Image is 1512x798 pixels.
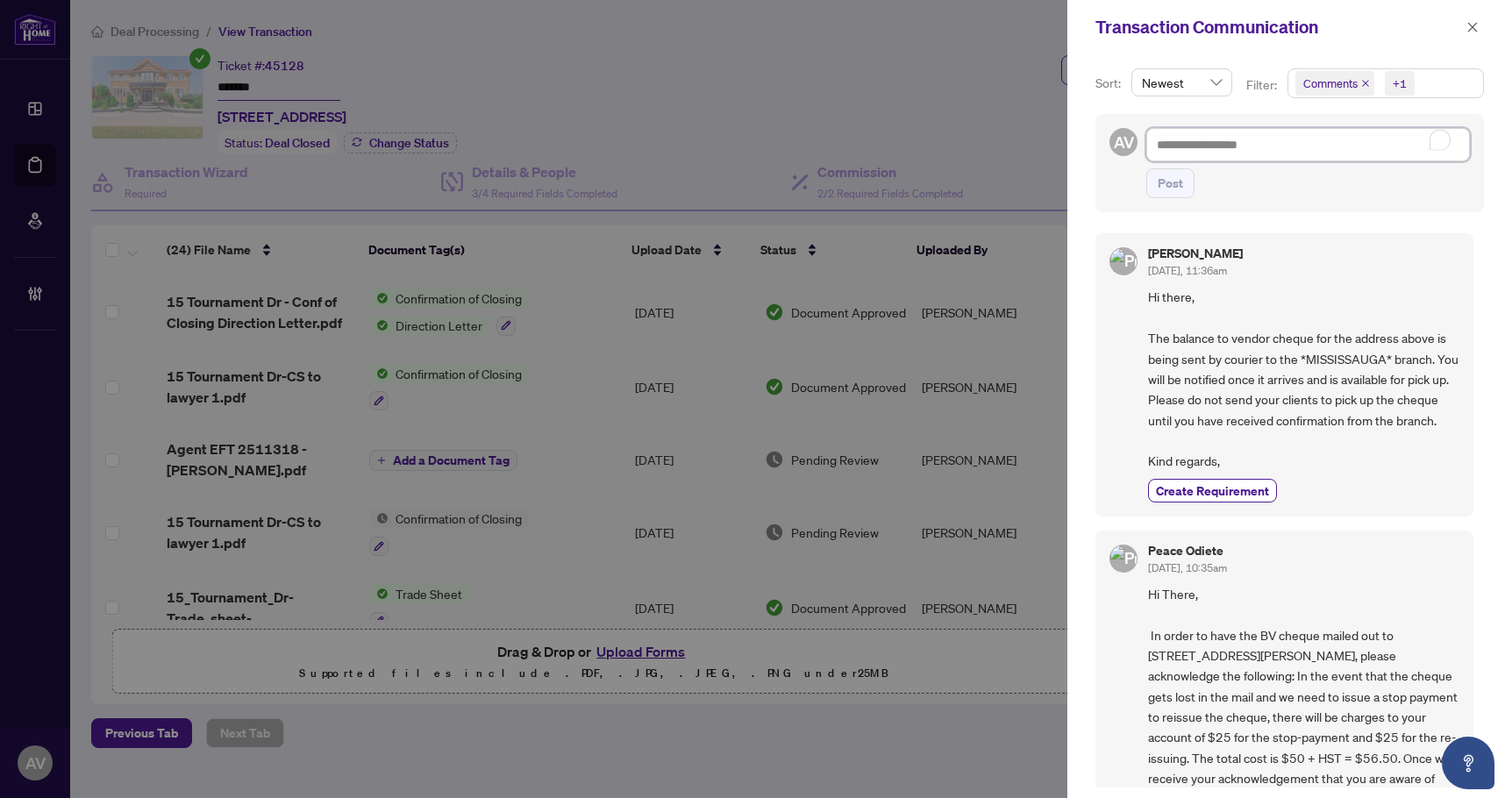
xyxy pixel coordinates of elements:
[1148,545,1227,557] h5: Peace Odiete
[1361,79,1370,88] span: close
[1148,264,1227,277] span: [DATE], 11:36am
[1142,69,1222,96] span: Newest
[1303,75,1358,92] span: Comments
[1466,21,1479,33] span: close
[1148,247,1243,260] h5: [PERSON_NAME]
[1148,287,1459,471] span: Hi there, The balance to vendor cheque for the address above is being sent by courier to the *MIS...
[1156,481,1269,500] span: Create Requirement
[1146,128,1470,161] textarea: To enrich screen reader interactions, please activate Accessibility in Grammarly extension settings
[1246,75,1280,95] p: Filter:
[1095,74,1124,93] p: Sort:
[1442,737,1494,789] button: Open asap
[1295,71,1374,96] span: Comments
[1110,248,1137,274] img: Profile Icon
[1110,545,1137,572] img: Profile Icon
[1148,479,1277,502] button: Create Requirement
[1148,561,1227,574] span: [DATE], 10:35am
[1114,130,1134,154] span: AV
[1393,75,1407,92] div: +1
[1146,168,1195,198] button: Post
[1095,14,1461,40] div: Transaction Communication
